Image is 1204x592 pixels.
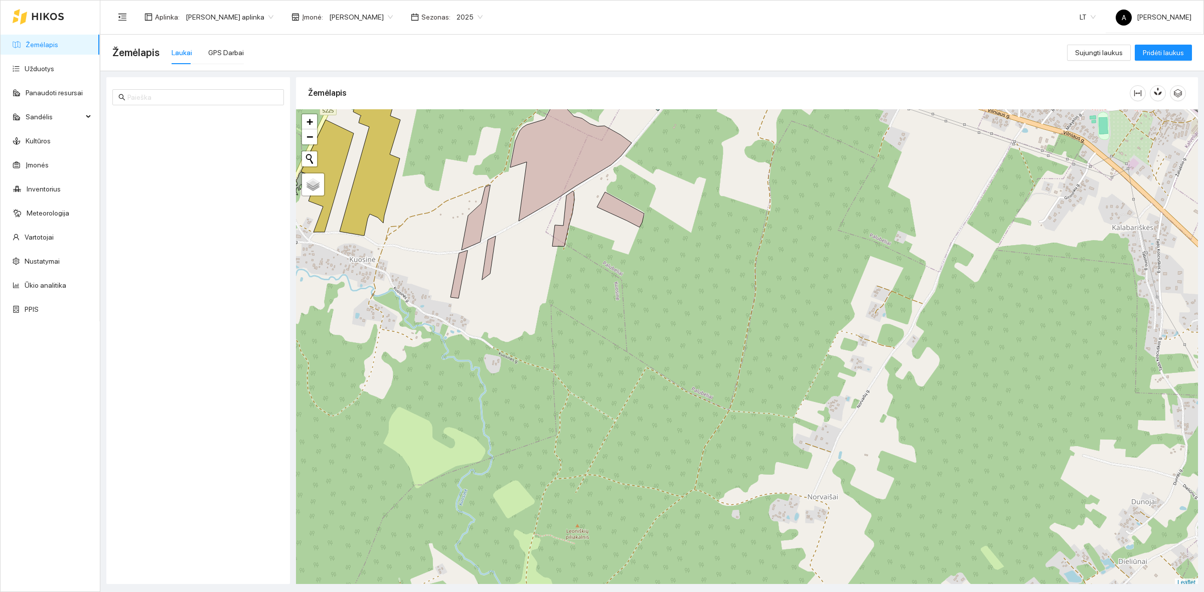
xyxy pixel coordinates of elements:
[302,173,324,195] a: Layers
[1122,10,1126,26] span: A
[1116,13,1191,21] span: [PERSON_NAME]
[411,13,419,21] span: calendar
[307,130,313,143] span: −
[457,10,483,25] span: 2025
[25,281,66,289] a: Ūkio analitika
[1135,49,1192,57] a: Pridėti laukus
[208,47,244,58] div: GPS Darbai
[329,10,393,25] span: Jerzy Gvozdovič
[155,12,180,23] span: Aplinka :
[1067,49,1131,57] a: Sujungti laukus
[1080,10,1096,25] span: LT
[186,10,273,25] span: Jerzy Gvozdovicz aplinka
[26,107,83,127] span: Sandėlis
[112,7,132,27] button: menu-fold
[1130,85,1146,101] button: column-width
[421,12,450,23] span: Sezonas :
[1143,47,1184,58] span: Pridėti laukus
[172,47,192,58] div: Laukai
[308,79,1130,107] div: Žemėlapis
[27,185,61,193] a: Inventorius
[302,114,317,129] a: Zoom in
[25,65,54,73] a: Užduotys
[302,12,323,23] span: Įmonė :
[127,92,278,103] input: Paieška
[1130,89,1145,97] span: column-width
[118,13,127,22] span: menu-fold
[26,41,58,49] a: Žemėlapis
[302,151,317,166] button: Initiate a new search
[25,257,60,265] a: Nustatymai
[302,129,317,144] a: Zoom out
[307,115,313,128] span: +
[25,305,39,313] a: PPIS
[1135,45,1192,61] button: Pridėti laukus
[1075,47,1123,58] span: Sujungti laukus
[1067,45,1131,61] button: Sujungti laukus
[144,13,153,21] span: layout
[118,94,125,101] span: search
[27,209,69,217] a: Meteorologija
[26,161,49,169] a: Įmonės
[291,13,299,21] span: shop
[1177,579,1195,586] a: Leaflet
[26,137,51,145] a: Kultūros
[112,45,160,61] span: Žemėlapis
[25,233,54,241] a: Vartotojai
[26,89,83,97] a: Panaudoti resursai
